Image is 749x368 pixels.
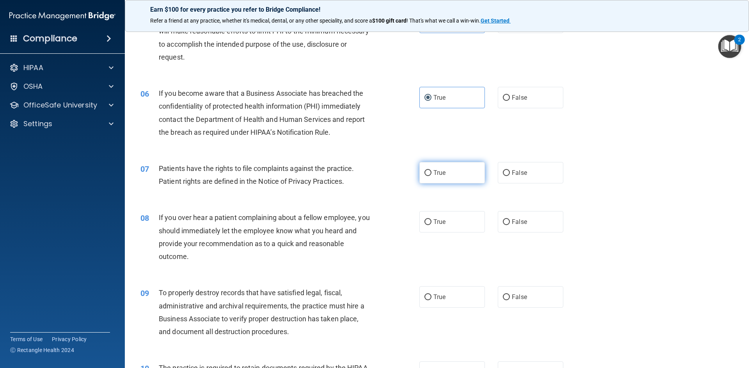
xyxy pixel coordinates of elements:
[503,219,510,225] input: False
[512,218,527,225] span: False
[9,63,114,72] a: HIPAA
[406,18,481,24] span: ! That's what we call a win-win.
[23,82,43,91] p: OSHA
[52,335,87,343] a: Privacy Policy
[512,293,527,301] span: False
[10,346,74,354] span: Ⓒ Rectangle Health 2024
[150,6,724,13] p: Earn $100 for every practice you refer to Bridge Compliance!
[424,219,431,225] input: True
[9,82,114,91] a: OSHA
[512,94,527,101] span: False
[718,35,741,58] button: Open Resource Center, 2 new notifications
[424,95,431,101] input: True
[140,164,149,174] span: 07
[23,33,77,44] h4: Compliance
[433,218,445,225] span: True
[10,335,43,343] a: Terms of Use
[9,8,115,24] img: PMB logo
[159,213,370,261] span: If you over hear a patient complaining about a fellow employee, you should immediately let the em...
[159,89,365,136] span: If you become aware that a Business Associate has breached the confidentiality of protected healt...
[503,294,510,300] input: False
[23,63,43,72] p: HIPAA
[140,89,149,99] span: 06
[433,94,445,101] span: True
[372,18,406,24] strong: $100 gift card
[140,289,149,298] span: 09
[424,170,431,176] input: True
[23,119,52,129] p: Settings
[433,293,445,301] span: True
[503,170,510,176] input: False
[433,169,445,176] span: True
[738,40,741,50] div: 2
[9,119,114,129] a: Settings
[503,95,510,101] input: False
[23,100,97,110] p: OfficeSafe University
[159,289,364,336] span: To properly destroy records that have satisfied legal, fiscal, administrative and archival requir...
[159,14,370,61] span: The Minimum Necessary Rule means that when disclosing PHI, you will make reasonable efforts to li...
[512,169,527,176] span: False
[150,18,372,24] span: Refer a friend at any practice, whether it's medical, dental, or any other speciality, and score a
[140,213,149,223] span: 08
[481,18,511,24] a: Get Started
[481,18,509,24] strong: Get Started
[9,100,114,110] a: OfficeSafe University
[159,164,354,185] span: Patients have the rights to file complaints against the practice. Patient rights are defined in t...
[424,294,431,300] input: True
